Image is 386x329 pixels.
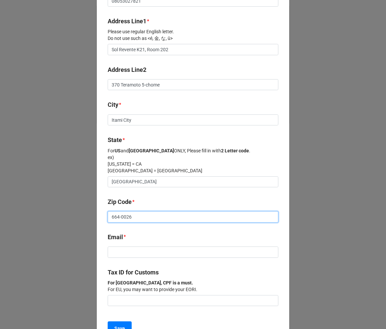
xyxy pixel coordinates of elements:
[115,148,121,153] strong: US
[108,17,146,26] label: Address Line1
[221,148,249,153] strong: 2 Letter code
[108,280,193,285] strong: For [GEOGRAPHIC_DATA], CPF is a must.
[108,197,132,207] label: Zip Code
[108,233,123,242] label: Email
[108,100,118,109] label: City
[108,28,278,42] p: Please use regular English letter. Do not use such as <é, 金, な, ü>
[108,279,278,293] p: For EU, you may want to provide your EORI.
[108,147,278,174] p: For and ONLY, Please fill in with . ex) [US_STATE] = CA [GEOGRAPHIC_DATA] = [GEOGRAPHIC_DATA]
[108,268,159,277] label: Tax ID for Customs
[108,135,122,145] label: State
[129,148,174,153] strong: [GEOGRAPHIC_DATA]
[108,65,146,75] label: Address Line2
